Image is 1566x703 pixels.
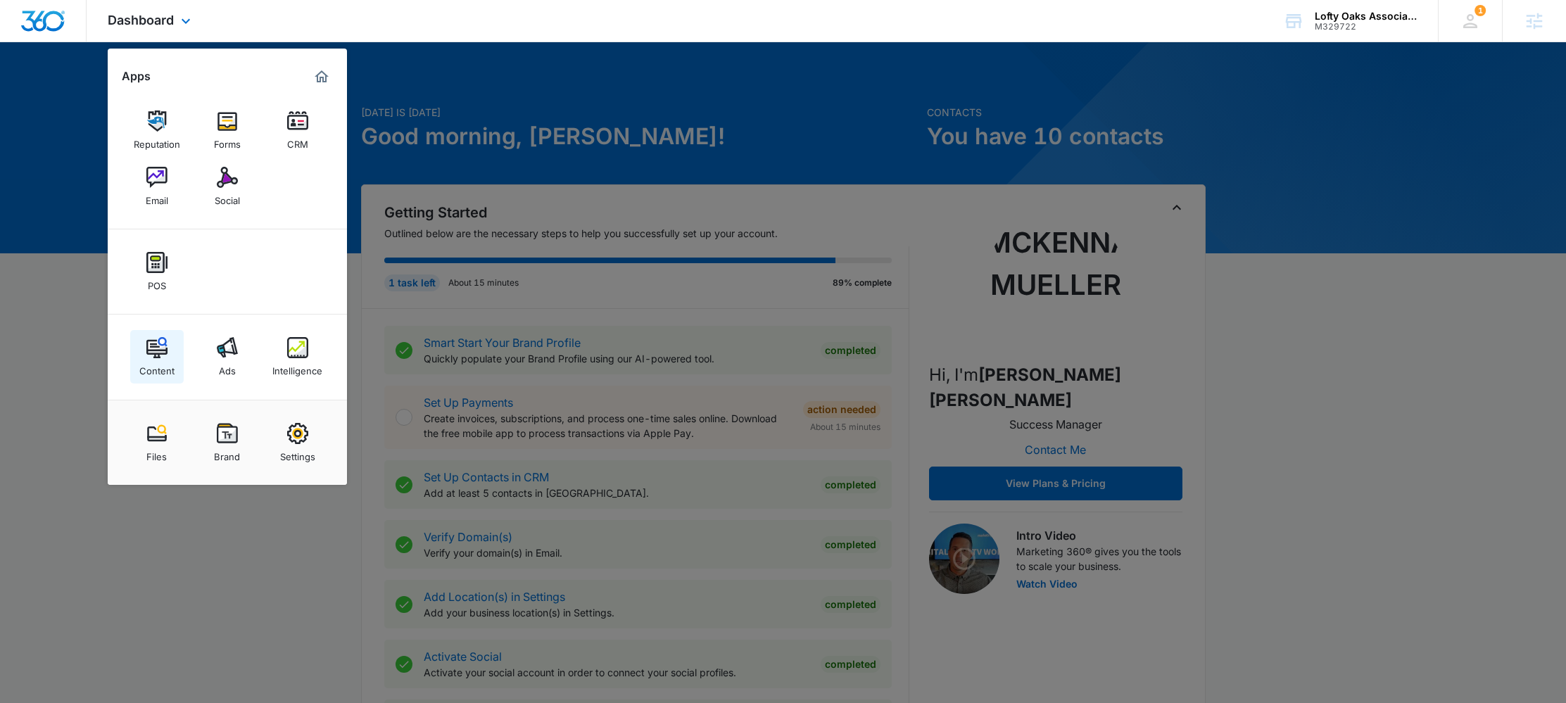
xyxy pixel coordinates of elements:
div: Content [139,358,175,376]
a: Ads [201,330,254,384]
a: Social [201,160,254,213]
a: Settings [271,416,324,469]
div: Social [215,188,240,206]
div: Brand [214,444,240,462]
span: 1 [1475,5,1486,16]
div: account name [1315,11,1417,22]
div: Domain Overview [53,83,126,92]
img: tab_domain_overview_orange.svg [38,82,49,93]
div: Reputation [134,132,180,150]
img: website_grey.svg [23,37,34,48]
div: Files [146,444,167,462]
div: Ads [219,358,236,376]
a: Forms [201,103,254,157]
div: notifications count [1475,5,1486,16]
div: account id [1315,22,1417,32]
div: Settings [280,444,315,462]
h2: Apps [122,70,151,83]
div: POS [148,273,166,291]
img: tab_keywords_by_traffic_grey.svg [140,82,151,93]
div: Forms [214,132,241,150]
span: Dashboard [108,13,174,27]
a: Files [130,416,184,469]
img: logo_orange.svg [23,23,34,34]
a: Content [130,330,184,384]
a: Intelligence [271,330,324,384]
a: POS [130,245,184,298]
a: CRM [271,103,324,157]
a: Reputation [130,103,184,157]
a: Email [130,160,184,213]
div: Domain: [DOMAIN_NAME] [37,37,155,48]
a: Marketing 360® Dashboard [310,65,333,88]
div: CRM [287,132,308,150]
div: Keywords by Traffic [156,83,237,92]
a: Brand [201,416,254,469]
div: v 4.0.25 [39,23,69,34]
div: Email [146,188,168,206]
div: Intelligence [272,358,322,376]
